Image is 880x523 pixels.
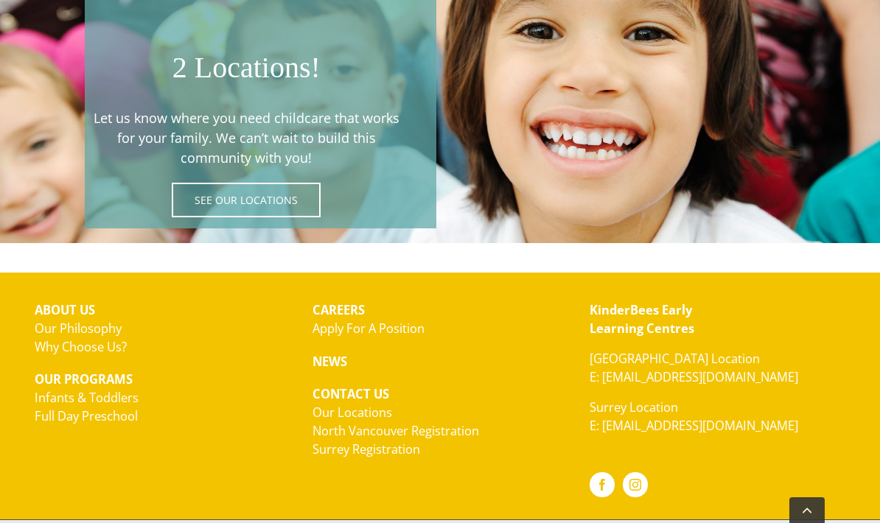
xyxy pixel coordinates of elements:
p: [GEOGRAPHIC_DATA] Location [590,350,845,387]
strong: ABOUT US [35,301,95,318]
a: Full Day Preschool [35,407,138,424]
strong: NEWS [312,353,347,370]
a: KinderBees EarlyLearning Centres [590,301,694,337]
strong: CONTACT US [312,385,389,402]
a: Instagram [623,472,648,497]
a: North Vancouver Registration [312,422,479,439]
strong: CAREERS [312,301,365,318]
p: Surrey Location [590,399,845,435]
a: E: [EMAIL_ADDRESS][DOMAIN_NAME] [590,417,798,434]
strong: OUR PROGRAMS [35,371,133,387]
strong: KinderBees Early Learning Centres [590,301,694,337]
a: Our Philosophy [35,320,122,337]
a: Facebook [590,472,615,497]
a: Our Locations [312,404,392,421]
a: Surrey Registration [312,440,420,457]
a: Apply For A Position [312,320,425,337]
a: Infants & Toddlers [35,389,139,406]
a: Why Choose Us? [35,338,127,355]
a: E: [EMAIL_ADDRESS][DOMAIN_NAME] [590,368,798,385]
